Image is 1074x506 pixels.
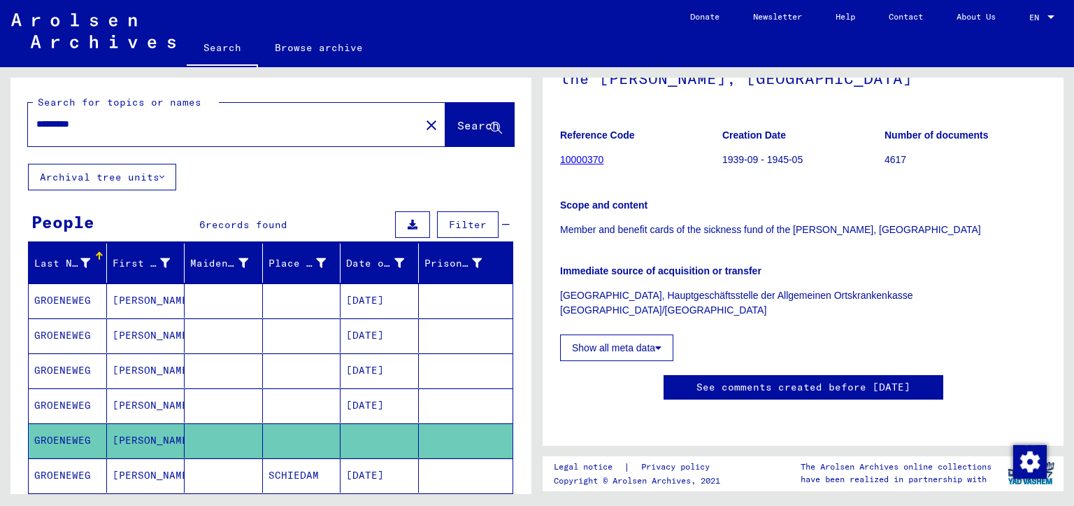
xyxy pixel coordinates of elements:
div: Last Name [34,252,108,274]
p: Copyright © Arolsen Archives, 2021 [554,475,726,487]
div: Prisoner # [424,256,482,271]
mat-cell: [PERSON_NAME] [107,458,185,493]
a: Browse archive [258,31,380,64]
mat-cell: GROENEWEG [29,388,107,423]
p: [GEOGRAPHIC_DATA], Hauptgeschäftsstelle der Allgemeinen Ortskrankenkasse [GEOGRAPHIC_DATA]/[GEOGR... [560,288,1046,318]
div: Date of Birth [346,256,404,271]
mat-cell: [DATE] [341,353,419,388]
mat-cell: [PERSON_NAME] [107,283,185,318]
mat-cell: [PERSON_NAME] [107,318,185,353]
b: Creation Date [722,129,786,141]
mat-cell: GROENEWEG [29,283,107,318]
button: Search [445,103,514,146]
b: Immediate source of acquisition or transfer [560,265,761,276]
p: Member and benefit cards of the sickness fund of the [PERSON_NAME], [GEOGRAPHIC_DATA] [560,223,1046,237]
button: Archival tree units [28,164,176,190]
div: Last Name [34,256,90,271]
mat-cell: [DATE] [341,388,419,423]
a: 10000370 [560,154,603,165]
mat-cell: [DATE] [341,283,419,318]
span: records found [206,218,287,231]
mat-cell: SCHIEDAM [263,458,341,493]
img: Arolsen_neg.svg [11,13,176,48]
div: First Name [113,256,171,271]
mat-header-cell: Place of Birth [263,244,341,283]
button: Show all meta data [560,335,673,361]
p: 4617 [885,153,1046,167]
div: Place of Birth [268,252,344,274]
span: Search [457,118,499,132]
button: Clear [417,111,445,139]
span: 6 [199,218,206,231]
p: The Arolsen Archives online collections [801,461,991,473]
div: | [554,460,726,475]
a: See comments created before [DATE] [696,380,910,395]
div: People [31,209,94,234]
mat-header-cell: Prisoner # [419,244,513,283]
mat-header-cell: Date of Birth [341,244,419,283]
mat-cell: [DATE] [341,318,419,353]
div: Maiden Name [190,252,266,274]
mat-label: Search for topics or names [38,96,201,108]
img: Change consent [1013,445,1047,479]
mat-cell: GROENEWEG [29,423,107,458]
mat-cell: GROENEWEG [29,458,107,493]
mat-header-cell: First Name [107,244,185,283]
a: Search [187,31,258,67]
a: Privacy policy [630,460,726,475]
p: have been realized in partnership with [801,473,991,486]
div: Maiden Name [190,256,248,271]
button: Filter [437,211,499,238]
div: First Name [113,252,188,274]
mat-cell: [DATE] [341,458,419,493]
mat-cell: GROENEWEG [29,353,107,388]
div: Place of Birth [268,256,327,271]
div: Date of Birth [346,252,422,274]
b: Reference Code [560,129,635,141]
mat-header-cell: Maiden Name [185,244,263,283]
div: Prisoner # [424,252,500,274]
mat-cell: [PERSON_NAME] [107,423,185,458]
span: Filter [449,218,487,231]
span: EN [1029,13,1045,22]
mat-header-cell: Last Name [29,244,107,283]
b: Scope and content [560,199,647,211]
mat-cell: [PERSON_NAME] [107,388,185,423]
b: Number of documents [885,129,989,141]
img: yv_logo.png [1005,456,1057,491]
mat-cell: GROENEWEG [29,318,107,353]
mat-cell: [PERSON_NAME] [107,353,185,388]
mat-icon: close [423,117,440,134]
p: 1939-09 - 1945-05 [722,153,884,167]
a: Legal notice [554,460,624,475]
